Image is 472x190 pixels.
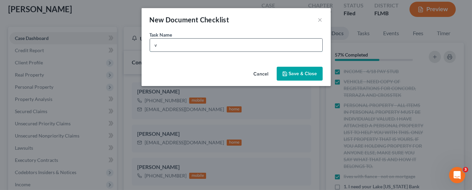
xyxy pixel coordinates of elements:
iframe: Intercom live chat [449,167,465,183]
span: 3 [463,167,468,172]
span: Task Name [150,32,172,38]
button: Save & Close [277,67,323,81]
button: × [318,16,323,24]
span: New Document Checklist [150,16,229,24]
input: Enter document description.. [150,39,322,51]
button: Cancel [248,67,274,81]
